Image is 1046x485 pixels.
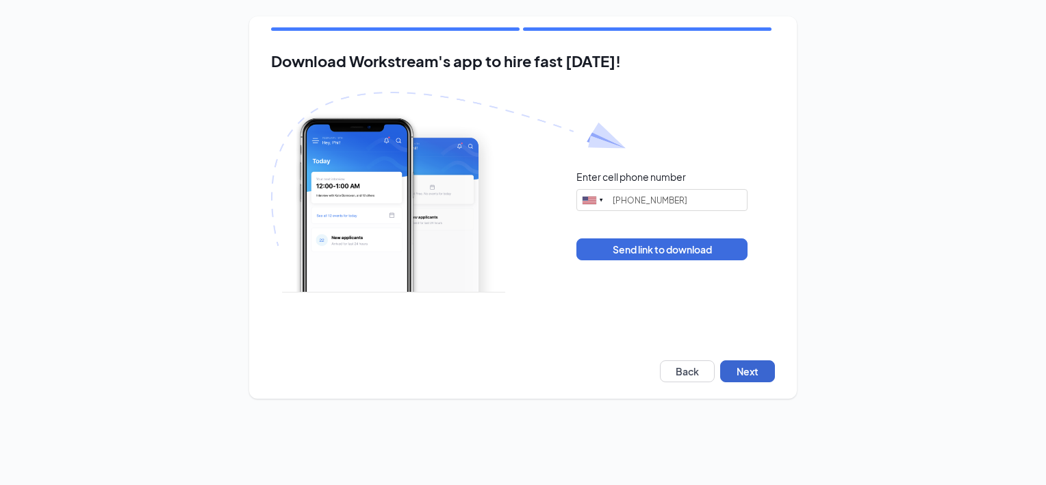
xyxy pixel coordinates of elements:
[576,189,748,211] input: (201) 555-0123
[576,238,748,260] button: Send link to download
[577,190,609,210] div: United States: +1
[271,53,775,70] h2: Download Workstream's app to hire fast [DATE]!
[720,360,775,382] button: Next
[271,92,626,293] img: Download Workstream's app with paper plane
[660,360,715,382] button: Back
[576,170,686,184] div: Enter cell phone number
